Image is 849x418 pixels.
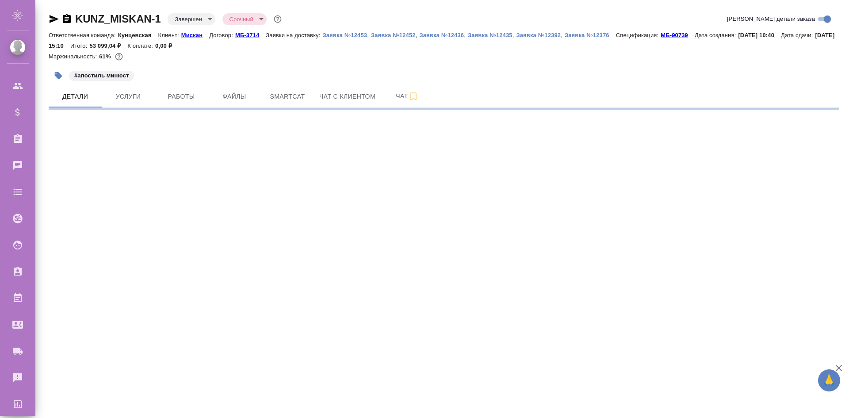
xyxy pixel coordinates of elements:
p: Маржинальность: [49,53,99,60]
button: Заявка №12435 [468,31,512,40]
span: Чат [386,91,428,102]
p: Заявка №12376 [565,32,616,38]
p: , [512,32,516,38]
p: Мискан [181,32,209,38]
p: Кунцевская [118,32,158,38]
span: Smartcat [266,91,309,102]
p: Итого: [70,42,89,49]
p: Клиент: [158,32,181,38]
a: Мискан [181,31,209,38]
p: МБ-3714 [235,32,266,38]
span: апостиль минюст [68,71,135,79]
p: Договор: [209,32,235,38]
button: Заявка №12436 [419,31,464,40]
p: 53 099,04 ₽ [89,42,127,49]
button: Заявка №12392 [516,31,561,40]
span: Услуги [107,91,149,102]
a: KUNZ_MISKAN-1 [75,13,161,25]
p: Дата создания: [695,32,738,38]
button: Скопировать ссылку [61,14,72,24]
span: 🙏 [822,371,837,390]
button: Завершен [172,15,204,23]
p: , [464,32,468,38]
p: , [561,32,565,38]
button: Срочный [227,15,256,23]
p: Заявка №12435 [468,32,512,38]
p: К оплате: [127,42,155,49]
p: Дата сдачи: [781,32,815,38]
a: МБ-3714 [235,31,266,38]
span: Чат с клиентом [319,91,375,102]
button: Доп статусы указывают на важность/срочность заказа [272,13,283,25]
p: Спецификация: [616,32,661,38]
p: Заявка №12452 [371,32,416,38]
a: МБ-90739 [661,31,695,38]
div: Завершен [222,13,267,25]
span: Детали [54,91,96,102]
button: Заявка №12376 [565,31,616,40]
p: Заявка №12453 [322,32,367,38]
p: , [367,32,371,38]
p: Заявка №12436 [419,32,464,38]
p: МБ-90739 [661,32,695,38]
p: Ответственная команда: [49,32,118,38]
div: Завершен [168,13,215,25]
p: 61% [99,53,113,60]
button: Заявка №12453 [322,31,367,40]
p: #апостиль минюст [74,71,129,80]
svg: Подписаться [408,91,419,102]
p: , [416,32,420,38]
button: Добавить тэг [49,66,68,85]
span: Файлы [213,91,256,102]
button: Заявка №12452 [371,31,416,40]
p: Заявки на доставку: [266,32,322,38]
p: 0,00 ₽ [155,42,179,49]
button: Скопировать ссылку для ЯМессенджера [49,14,59,24]
button: 20713.34 RUB; [113,51,125,62]
span: [PERSON_NAME] детали заказа [727,15,815,23]
p: Заявка №12392 [516,32,561,38]
button: 🙏 [818,369,840,391]
p: [DATE] 10:40 [738,32,781,38]
span: Работы [160,91,203,102]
